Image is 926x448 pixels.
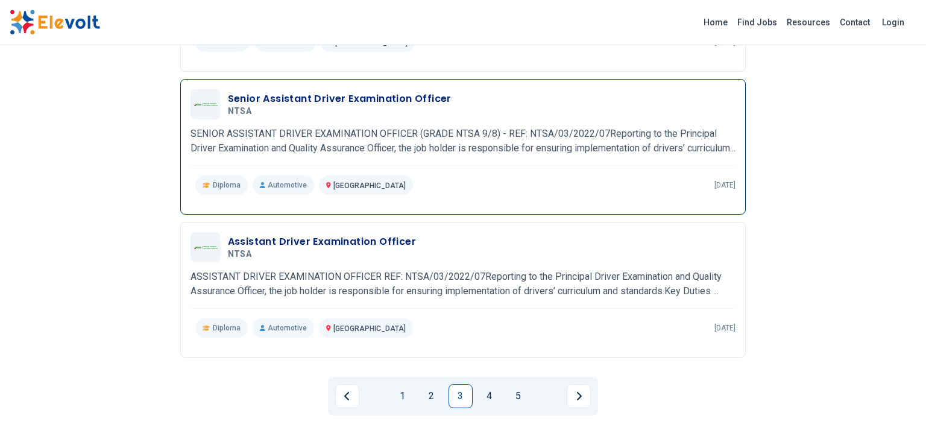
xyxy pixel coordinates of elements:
span: [GEOGRAPHIC_DATA] [333,181,406,190]
ul: Pagination [335,384,591,408]
p: [DATE] [714,180,735,190]
a: NTSAAssistant Driver Examination OfficerNTSAASSISTANT DRIVER EXAMINATION OFFICER REF: NTSA/03/202... [191,232,736,338]
a: Find Jobs [732,13,782,32]
h3: Assistant Driver Examination Officer [228,235,416,249]
a: Contact [835,13,875,32]
p: SENIOR ASSISTANT DRIVER EXAMINATION OFFICER (GRADE NTSA 9/8) - REF: NTSA/03/2022/07Reporting to t... [191,127,736,156]
p: Automotive [253,175,314,195]
span: NTSA [228,106,251,117]
p: Automotive [253,318,314,338]
p: [DATE] [714,323,735,333]
a: Resources [782,13,835,32]
a: Page 4 [477,384,502,408]
a: Page 2 [420,384,444,408]
a: Page 1 [391,384,415,408]
a: Next page [567,384,591,408]
a: Login [875,10,912,34]
span: Diploma [213,180,241,190]
span: [GEOGRAPHIC_DATA] [333,324,406,333]
iframe: Chat Widget [866,390,926,448]
img: NTSA [194,103,218,106]
span: Diploma [213,323,241,333]
a: NTSASenior Assistant Driver Examination OfficerNTSASENIOR ASSISTANT DRIVER EXAMINATION OFFICER (G... [191,89,736,195]
img: Elevolt [10,10,100,35]
a: Page 3 is your current page [449,384,473,408]
h3: Senior Assistant Driver Examination Officer [228,92,452,106]
span: NTSA [228,249,251,260]
a: Previous page [335,384,359,408]
a: Home [699,13,732,32]
img: NTSA [194,246,218,249]
a: Page 5 [506,384,531,408]
p: ASSISTANT DRIVER EXAMINATION OFFICER REF: NTSA/03/2022/07Reporting to the Principal Driver Examin... [191,270,736,298]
